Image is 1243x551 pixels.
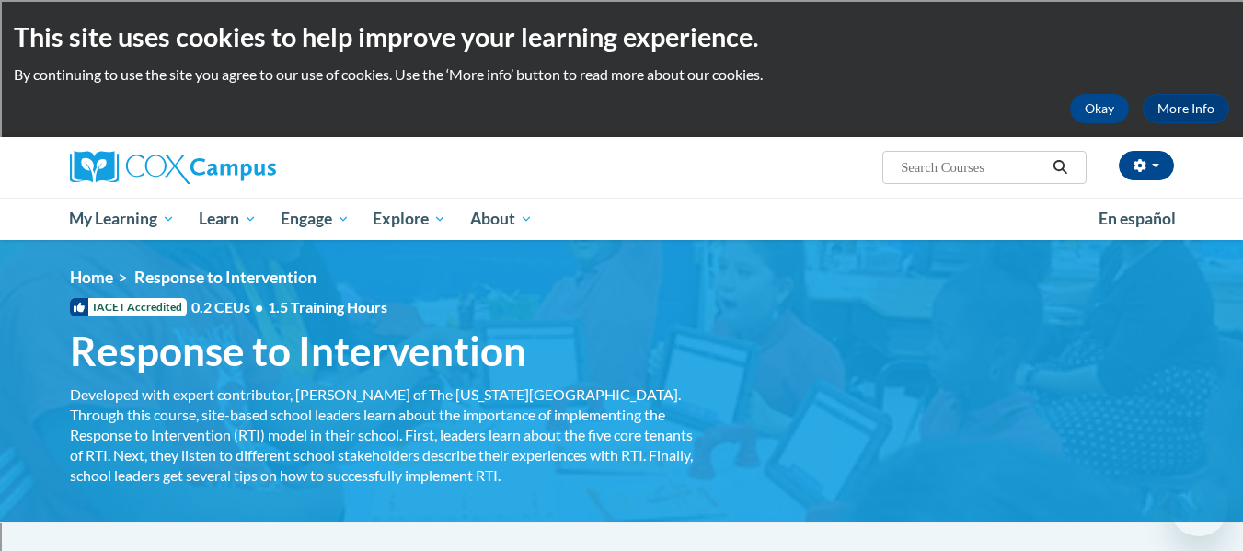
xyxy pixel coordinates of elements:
span: En español [1099,209,1176,228]
a: Engage [269,198,362,240]
a: Learn [187,198,269,240]
span: My Learning [69,208,175,230]
span: Response to Intervention [134,268,317,287]
span: Learn [199,208,257,230]
iframe: Button to launch messaging window [1169,477,1228,536]
input: Search Courses [899,156,1046,178]
span: IACET Accredited [70,298,187,316]
img: Cox Campus [70,151,276,184]
a: Explore [361,198,458,240]
span: About [470,208,533,230]
a: Cox Campus [70,151,420,184]
span: 0.2 CEUs [191,297,387,317]
button: Search [1046,156,1074,178]
span: • [255,298,263,316]
button: Account Settings [1119,151,1174,180]
span: 1.5 Training Hours [268,298,387,316]
a: My Learning [58,198,188,240]
div: Developed with expert contributor, [PERSON_NAME] of The [US_STATE][GEOGRAPHIC_DATA]. Through this... [70,385,705,486]
a: Home [70,268,113,287]
a: About [458,198,545,240]
span: Engage [281,208,350,230]
span: Response to Intervention [70,327,526,375]
span: Explore [373,208,446,230]
a: En español [1087,200,1188,238]
div: Main menu [42,198,1202,240]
